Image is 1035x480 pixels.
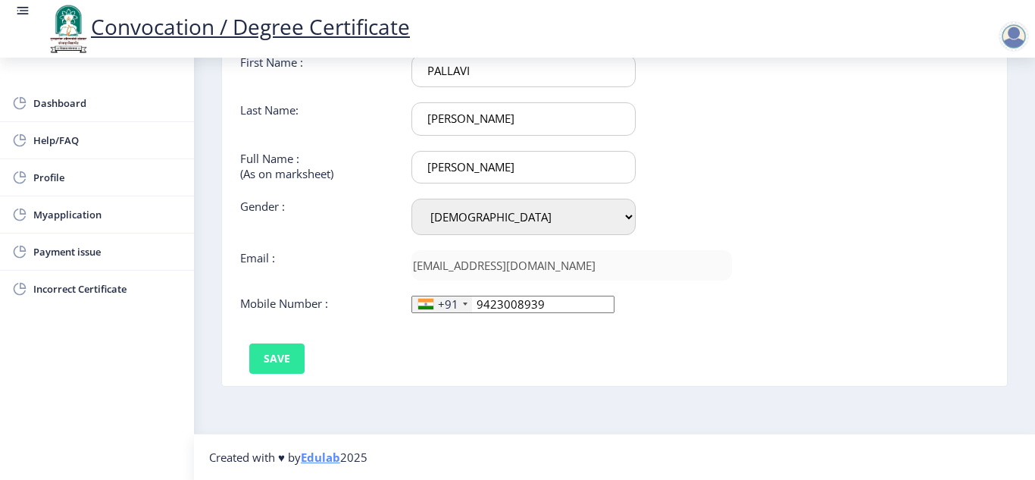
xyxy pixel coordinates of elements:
span: Incorrect Certificate [33,280,182,298]
div: +91 [438,296,458,312]
span: Myapplication [33,205,182,224]
span: Payment issue [33,243,182,261]
div: Full Name : (As on marksheet) [229,151,400,184]
div: Gender : [229,199,400,235]
div: Email : [229,250,400,281]
button: Save [249,344,305,374]
input: Mobile No [411,296,614,313]
a: Convocation / Degree Certificate [45,12,410,41]
span: Help/FAQ [33,131,182,149]
span: Dashboard [33,94,182,112]
div: Mobile Number : [229,296,400,313]
span: Created with ♥ by 2025 [209,450,367,465]
img: logo [45,3,91,55]
div: First Name : [229,55,400,87]
div: Last Name: [229,102,400,135]
div: India (भारत): +91 [412,296,472,312]
span: Profile [33,168,182,187]
a: Edulab [301,450,340,465]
